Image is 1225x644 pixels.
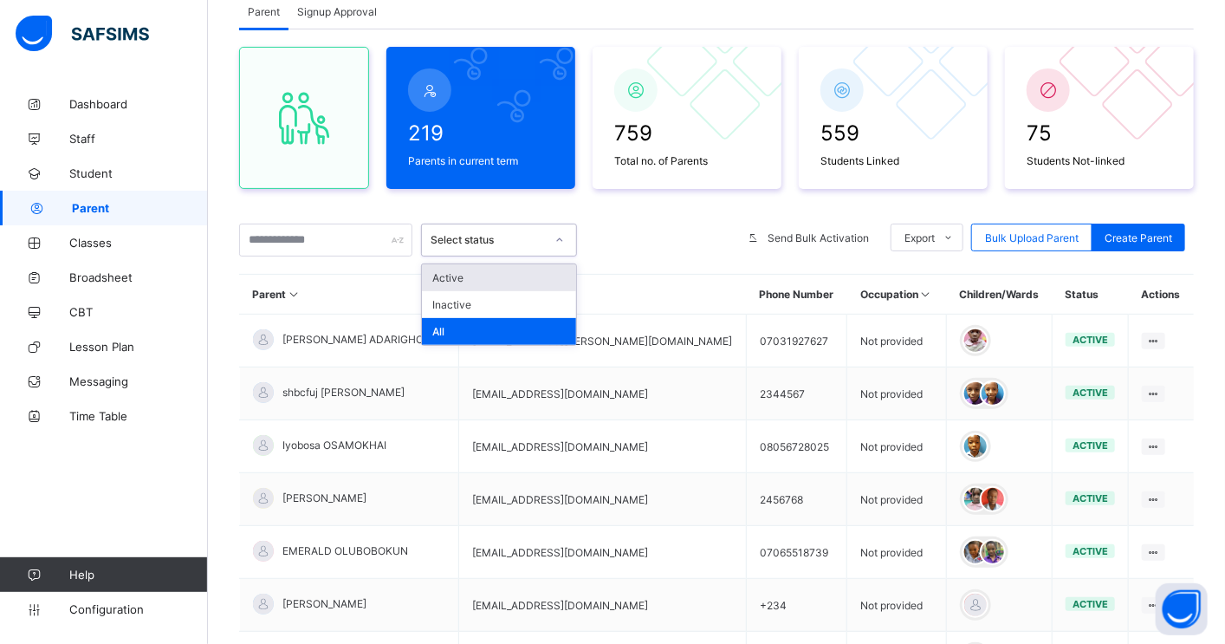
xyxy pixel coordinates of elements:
[847,473,946,526] td: Not provided
[1052,275,1128,315] th: Status
[1073,598,1108,610] span: active
[1156,583,1208,635] button: Open asap
[431,234,545,247] div: Select status
[768,231,869,244] span: Send Bulk Activation
[746,315,846,368] td: 07031927627
[458,315,746,368] td: [EMAIL_ADDRESS][PERSON_NAME][DOMAIN_NAME]
[282,491,366,504] span: [PERSON_NAME]
[16,16,149,52] img: safsims
[69,340,208,354] span: Lesson Plan
[918,288,933,301] i: Sort in Ascending Order
[946,275,1052,315] th: Children/Wards
[297,5,377,18] span: Signup Approval
[847,579,946,632] td: Not provided
[1105,231,1172,244] span: Create Parent
[985,231,1079,244] span: Bulk Upload Parent
[69,602,207,616] span: Configuration
[408,120,554,146] span: 219
[614,154,760,167] span: Total no. of Parents
[458,420,746,473] td: [EMAIL_ADDRESS][DOMAIN_NAME]
[1073,492,1108,504] span: active
[422,291,576,318] div: Inactive
[422,318,576,345] div: All
[746,368,846,420] td: 2344567
[458,368,746,420] td: [EMAIL_ADDRESS][DOMAIN_NAME]
[847,275,946,315] th: Occupation
[746,579,846,632] td: +234
[820,120,966,146] span: 559
[248,5,280,18] span: Parent
[69,166,208,180] span: Student
[847,420,946,473] td: Not provided
[1073,387,1108,399] span: active
[746,275,846,315] th: Phone Number
[847,526,946,579] td: Not provided
[72,201,208,215] span: Parent
[69,305,208,319] span: CBT
[69,236,208,250] span: Classes
[1129,275,1194,315] th: Actions
[746,526,846,579] td: 07065518739
[282,544,408,557] span: EMERALD OLUBOBOKUN
[287,288,301,301] i: Sort in Ascending Order
[1027,154,1172,167] span: Students Not-linked
[1073,545,1108,557] span: active
[408,154,554,167] span: Parents in current term
[240,275,459,315] th: Parent
[820,154,966,167] span: Students Linked
[69,132,208,146] span: Staff
[282,439,386,452] span: Iyobosa OSAMOKHAI
[69,374,208,388] span: Messaging
[282,597,366,610] span: [PERSON_NAME]
[458,473,746,526] td: [EMAIL_ADDRESS][DOMAIN_NAME]
[458,526,746,579] td: [EMAIL_ADDRESS][DOMAIN_NAME]
[282,386,405,399] span: shbcfuj [PERSON_NAME]
[69,568,207,582] span: Help
[422,264,576,291] div: Active
[847,368,946,420] td: Not provided
[1027,120,1172,146] span: 75
[847,315,946,368] td: Not provided
[282,333,444,346] span: [PERSON_NAME] ADARIGHOFUA
[746,420,846,473] td: 08056728025
[69,97,208,111] span: Dashboard
[904,231,935,244] span: Export
[1073,334,1108,346] span: active
[69,270,208,284] span: Broadsheet
[458,275,746,315] th: Email Address
[1073,439,1108,452] span: active
[746,473,846,526] td: 2456768
[614,120,760,146] span: 759
[458,579,746,632] td: [EMAIL_ADDRESS][DOMAIN_NAME]
[69,409,208,423] span: Time Table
